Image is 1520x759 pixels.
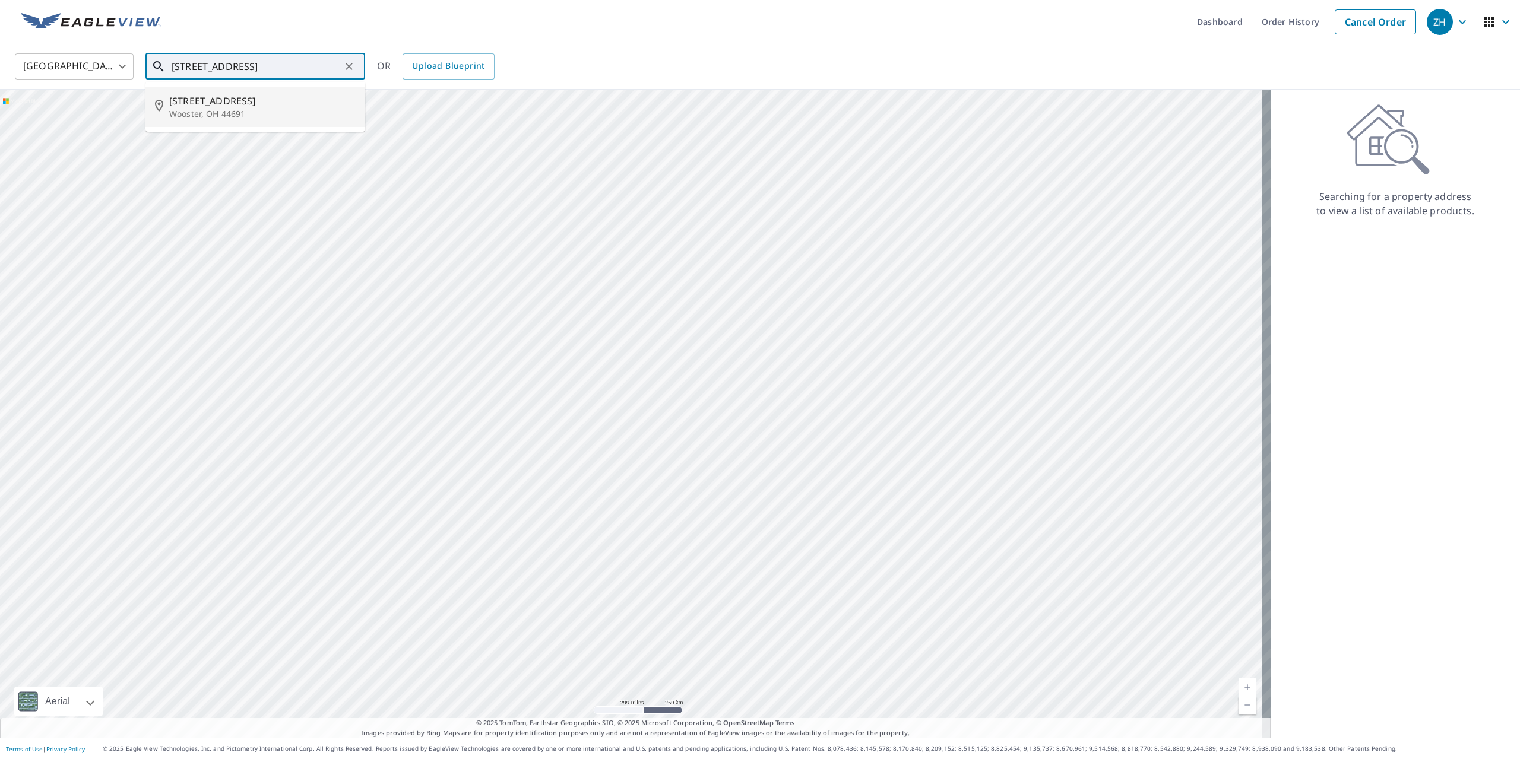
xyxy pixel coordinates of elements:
div: Aerial [42,687,74,716]
p: | [6,745,85,752]
div: OR [377,53,495,80]
input: Search by address or latitude-longitude [172,50,341,83]
p: Searching for a property address to view a list of available products. [1316,189,1475,218]
a: Terms of Use [6,745,43,753]
div: Aerial [14,687,103,716]
span: © 2025 TomTom, Earthstar Geographics SIO, © 2025 Microsoft Corporation, © [476,718,795,728]
span: Upload Blueprint [412,59,484,74]
a: Privacy Policy [46,745,85,753]
a: Cancel Order [1335,9,1416,34]
a: Current Level 5, Zoom In [1239,678,1256,696]
a: Terms [775,718,795,727]
div: [GEOGRAPHIC_DATA] [15,50,134,83]
img: EV Logo [21,13,161,31]
button: Clear [341,58,357,75]
span: [STREET_ADDRESS] [169,94,356,108]
div: ZH [1427,9,1453,35]
a: Current Level 5, Zoom Out [1239,696,1256,714]
a: OpenStreetMap [723,718,773,727]
p: © 2025 Eagle View Technologies, Inc. and Pictometry International Corp. All Rights Reserved. Repo... [103,744,1514,753]
p: Wooster, OH 44691 [169,108,356,120]
a: Upload Blueprint [403,53,494,80]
